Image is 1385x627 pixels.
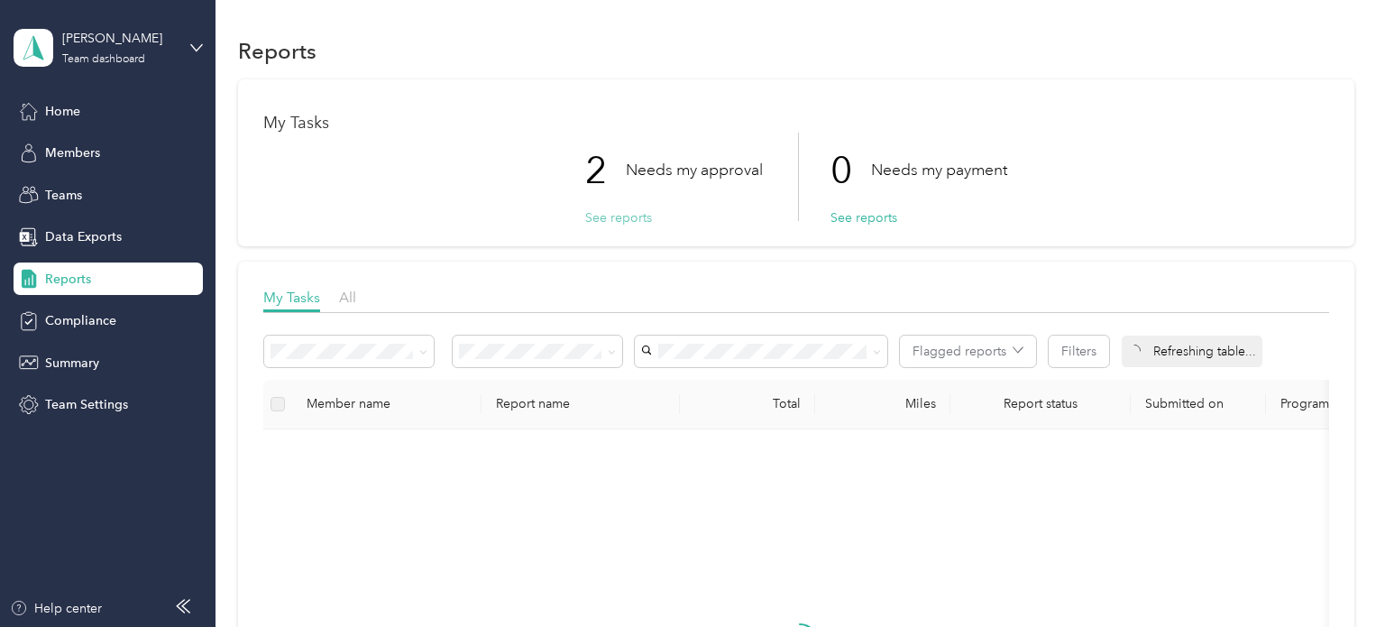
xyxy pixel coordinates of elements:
[965,396,1116,411] span: Report status
[45,186,82,205] span: Teams
[307,396,467,411] div: Member name
[10,599,102,618] button: Help center
[263,289,320,306] span: My Tasks
[585,208,652,227] button: See reports
[1049,336,1109,367] button: Filters
[62,29,175,48] div: [PERSON_NAME]
[1284,526,1385,627] iframe: Everlance-gr Chat Button Frame
[45,270,91,289] span: Reports
[62,54,145,65] div: Team dashboard
[830,208,897,227] button: See reports
[45,227,122,246] span: Data Exports
[339,289,356,306] span: All
[871,159,1007,181] p: Needs my payment
[830,396,936,411] div: Miles
[263,114,1329,133] h1: My Tasks
[238,41,316,60] h1: Reports
[1122,336,1262,367] div: Refreshing table...
[830,133,871,208] p: 0
[45,143,100,162] span: Members
[292,380,482,429] th: Member name
[585,133,626,208] p: 2
[626,159,763,181] p: Needs my approval
[1131,380,1266,429] th: Submitted on
[694,396,801,411] div: Total
[45,102,80,121] span: Home
[45,311,116,330] span: Compliance
[900,336,1036,367] button: Flagged reports
[45,395,128,414] span: Team Settings
[45,354,99,373] span: Summary
[482,380,680,429] th: Report name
